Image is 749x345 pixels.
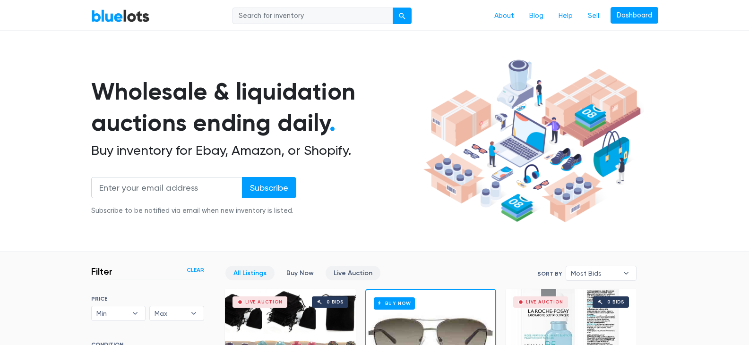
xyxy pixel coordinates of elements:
img: hero-ee84e7d0318cb26816c560f6b4441b76977f77a177738b4e94f68c95b2b83dbb.png [420,55,644,227]
h6: PRICE [91,295,204,302]
a: Live Auction [326,266,380,280]
h6: Buy Now [374,297,415,309]
h3: Filter [91,266,112,277]
a: All Listings [225,266,275,280]
input: Subscribe [242,177,296,198]
span: . [329,109,336,137]
div: Live Auction [526,300,563,304]
b: ▾ [184,306,204,320]
a: Sell [580,7,607,25]
span: Most Bids [571,266,618,280]
div: 0 bids [607,300,624,304]
div: Subscribe to be notified via email when new inventory is listed. [91,206,296,216]
a: About [487,7,522,25]
b: ▾ [125,306,145,320]
div: 0 bids [327,300,344,304]
a: BlueLots [91,9,150,23]
label: Sort By [537,269,562,278]
input: Enter your email address [91,177,242,198]
a: Buy Now [278,266,322,280]
input: Search for inventory [232,8,393,25]
span: Max [155,306,186,320]
a: Clear [187,266,204,274]
div: Live Auction [245,300,283,304]
a: Help [551,7,580,25]
b: ▾ [616,266,636,280]
h1: Wholesale & liquidation auctions ending daily [91,76,420,139]
a: Dashboard [611,7,658,24]
span: Min [96,306,128,320]
h2: Buy inventory for Ebay, Amazon, or Shopify. [91,143,420,159]
a: Blog [522,7,551,25]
